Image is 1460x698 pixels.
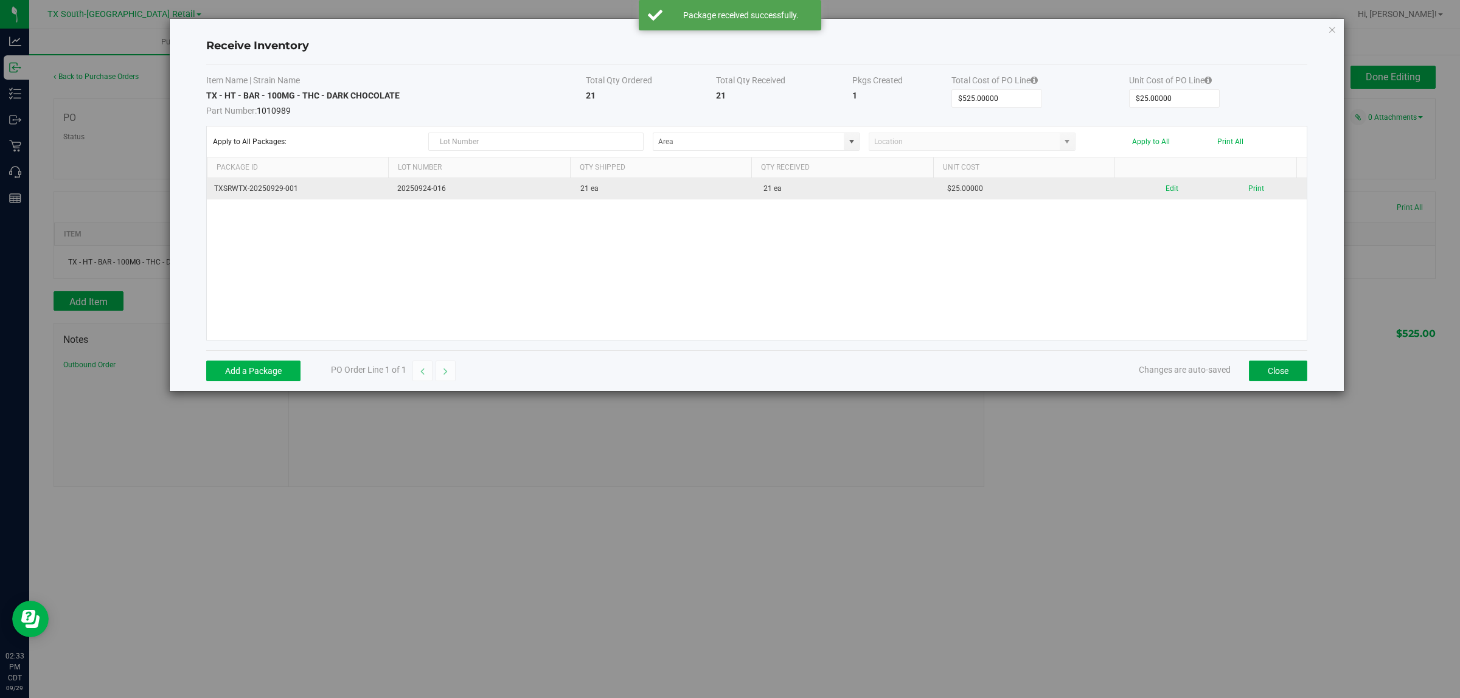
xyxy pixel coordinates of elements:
span: Apply to All Packages: [213,137,420,146]
span: 1010989 [206,102,586,117]
button: Print [1248,183,1264,195]
th: Package Id [207,157,389,178]
button: Close [1249,361,1307,381]
i: Specifying a total cost will update all package costs. [1031,76,1038,85]
div: Package received successfully. [669,9,812,21]
th: Qty Received [751,157,933,178]
th: Total Qty Received [716,74,852,89]
td: 20250924-016 [390,178,573,199]
th: Qty Shipped [570,157,752,178]
th: Total Cost of PO Line [951,74,1129,89]
th: Unit Cost [933,157,1115,178]
button: Apply to All [1132,137,1170,146]
button: Edit [1166,183,1178,195]
strong: 21 [586,91,596,100]
th: Total Qty Ordered [586,74,716,89]
th: Item Name | Strain Name [206,74,586,89]
strong: TX - HT - BAR - 100MG - THC - DARK CHOCOLATE [206,91,400,100]
input: Lot Number [428,133,644,151]
td: TXSRWTX-20250929-001 [207,178,390,199]
td: 21 ea [756,178,939,199]
button: Print All [1217,137,1243,146]
button: Close modal [1328,22,1337,36]
td: $25.00000 [940,178,1123,199]
th: Unit Cost of PO Line [1129,74,1307,89]
i: Specifying a total cost will update all package costs. [1204,76,1212,85]
h4: Receive Inventory [206,38,1307,54]
button: Add a Package [206,361,301,381]
strong: 1 [852,91,857,100]
th: Lot Number [388,157,570,178]
input: Total Cost [952,90,1041,107]
td: 21 ea [573,178,756,199]
span: Changes are auto-saved [1139,365,1231,375]
th: Pkgs Created [852,74,951,89]
span: Part Number: [206,106,257,116]
iframe: Resource center [12,601,49,637]
strong: 21 [716,91,726,100]
input: Unit Cost [1130,90,1219,107]
input: NO DATA FOUND [653,133,844,150]
span: PO Order Line 1 of 1 [331,365,406,375]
